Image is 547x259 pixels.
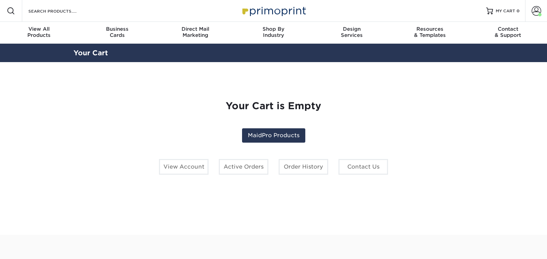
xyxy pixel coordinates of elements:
[219,159,268,175] a: Active Orders
[79,100,468,112] h1: Your Cart is Empty
[156,26,235,38] div: Marketing
[391,26,469,32] span: Resources
[74,49,108,57] a: Your Cart
[235,22,313,44] a: Shop ByIndustry
[239,3,308,18] img: Primoprint
[469,22,547,44] a: Contact& Support
[28,7,94,15] input: SEARCH PRODUCTS.....
[235,26,313,32] span: Shop By
[235,26,313,38] div: Industry
[159,159,209,175] a: View Account
[279,159,328,175] a: Order History
[78,22,157,44] a: BusinessCards
[469,26,547,38] div: & Support
[156,26,235,32] span: Direct Mail
[517,9,520,13] span: 0
[391,26,469,38] div: & Templates
[156,22,235,44] a: Direct MailMarketing
[496,8,515,14] span: MY CART
[391,22,469,44] a: Resources& Templates
[338,159,388,175] a: Contact Us
[242,128,305,143] a: MaidPro Products
[312,22,391,44] a: DesignServices
[312,26,391,38] div: Services
[469,26,547,32] span: Contact
[312,26,391,32] span: Design
[78,26,157,38] div: Cards
[78,26,157,32] span: Business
